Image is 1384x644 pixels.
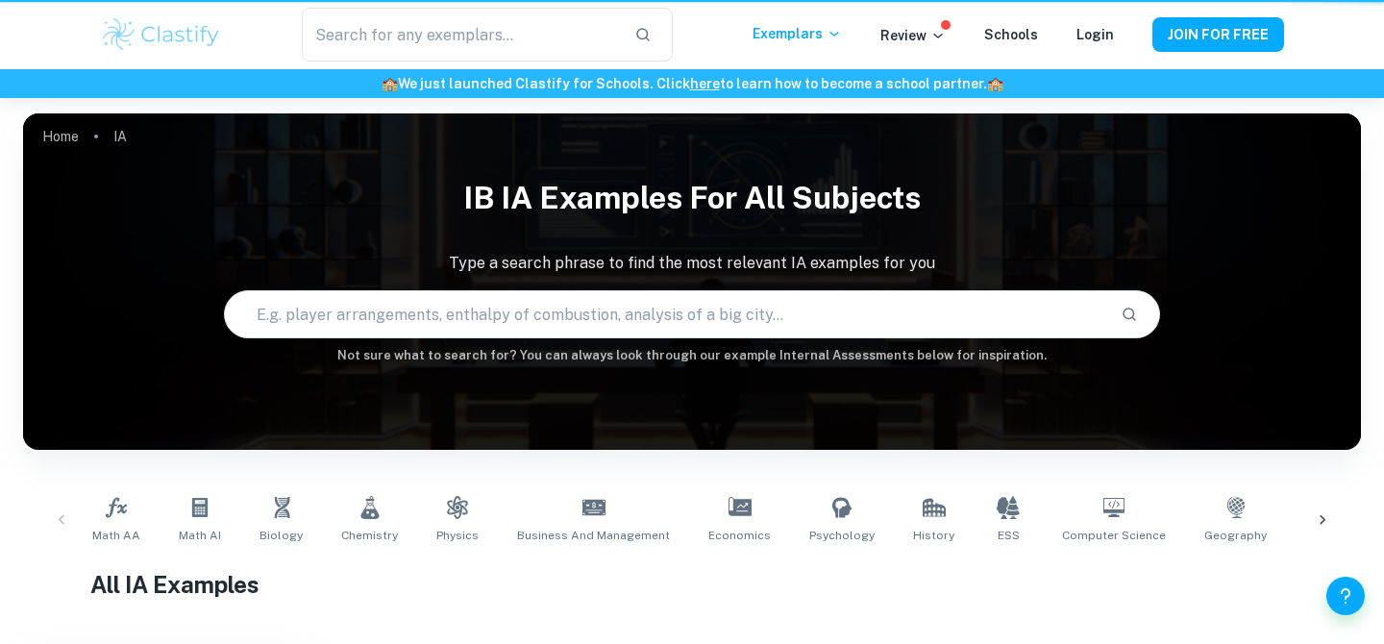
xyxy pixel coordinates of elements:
button: JOIN FOR FREE [1152,17,1284,52]
img: Clastify logo [100,15,222,54]
span: Geography [1204,527,1267,544]
span: Psychology [809,527,875,544]
a: Login [1076,27,1114,42]
span: Physics [436,527,479,544]
p: IA [113,126,127,147]
p: Exemplars [753,23,842,44]
p: Review [880,25,946,46]
button: Help and Feedback [1326,577,1365,615]
p: Type a search phrase to find the most relevant IA examples for you [23,252,1361,275]
span: History [913,527,954,544]
span: Math AA [92,527,140,544]
span: Business and Management [517,527,670,544]
button: Search [1113,298,1146,331]
span: Math AI [179,527,221,544]
h6: We just launched Clastify for Schools. Click to learn how to become a school partner. [4,73,1380,94]
span: 🏫 [987,76,1003,91]
a: Home [42,123,79,150]
span: Computer Science [1062,527,1166,544]
a: Schools [984,27,1038,42]
a: here [690,76,720,91]
span: Chemistry [341,527,398,544]
h1: All IA Examples [90,567,1295,602]
span: Economics [708,527,771,544]
span: ESS [998,527,1020,544]
input: Search for any exemplars... [302,8,619,62]
h1: IB IA examples for all subjects [23,167,1361,229]
h6: Not sure what to search for? You can always look through our example Internal Assessments below f... [23,346,1361,365]
span: 🏫 [382,76,398,91]
input: E.g. player arrangements, enthalpy of combustion, analysis of a big city... [225,287,1105,341]
span: Biology [259,527,303,544]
